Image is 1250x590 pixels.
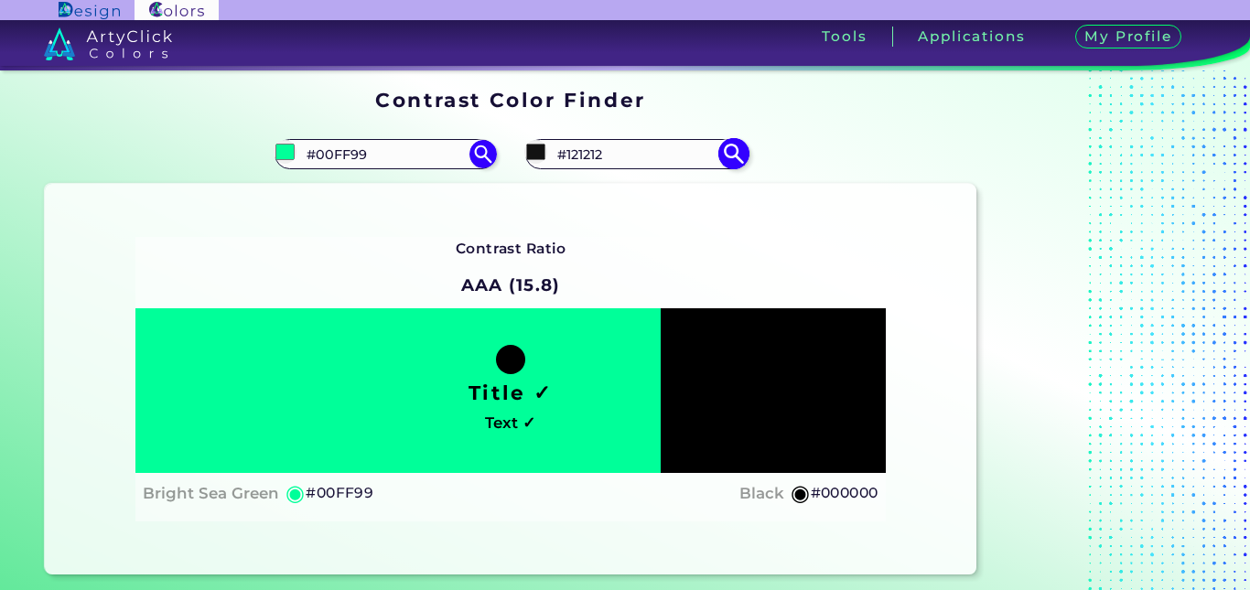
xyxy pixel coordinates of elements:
img: icon search [469,140,497,167]
img: ArtyClick Design logo [59,2,120,19]
h4: Bright Sea Green [143,480,279,507]
h3: Tools [822,29,867,43]
h2: AAA (15.8) [452,264,568,305]
h5: ◉ [286,482,306,504]
iframe: Advertisement [984,82,1212,583]
input: type color 2.. [551,142,721,166]
h5: #00FF99 [306,481,373,505]
h3: Applications [918,29,1025,43]
h5: ◉ [791,482,811,504]
h3: My Profile [1075,25,1181,49]
strong: Contrast Ratio [456,240,566,257]
h5: #000000 [811,481,878,505]
img: logo_artyclick_colors_white.svg [44,27,173,60]
h1: Title ✓ [469,379,553,406]
h1: Contrast Color Finder [375,86,645,113]
input: type color 1.. [300,142,470,166]
img: icon search [717,138,749,170]
h4: Black [739,480,784,507]
h4: Text ✓ [485,410,535,436]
